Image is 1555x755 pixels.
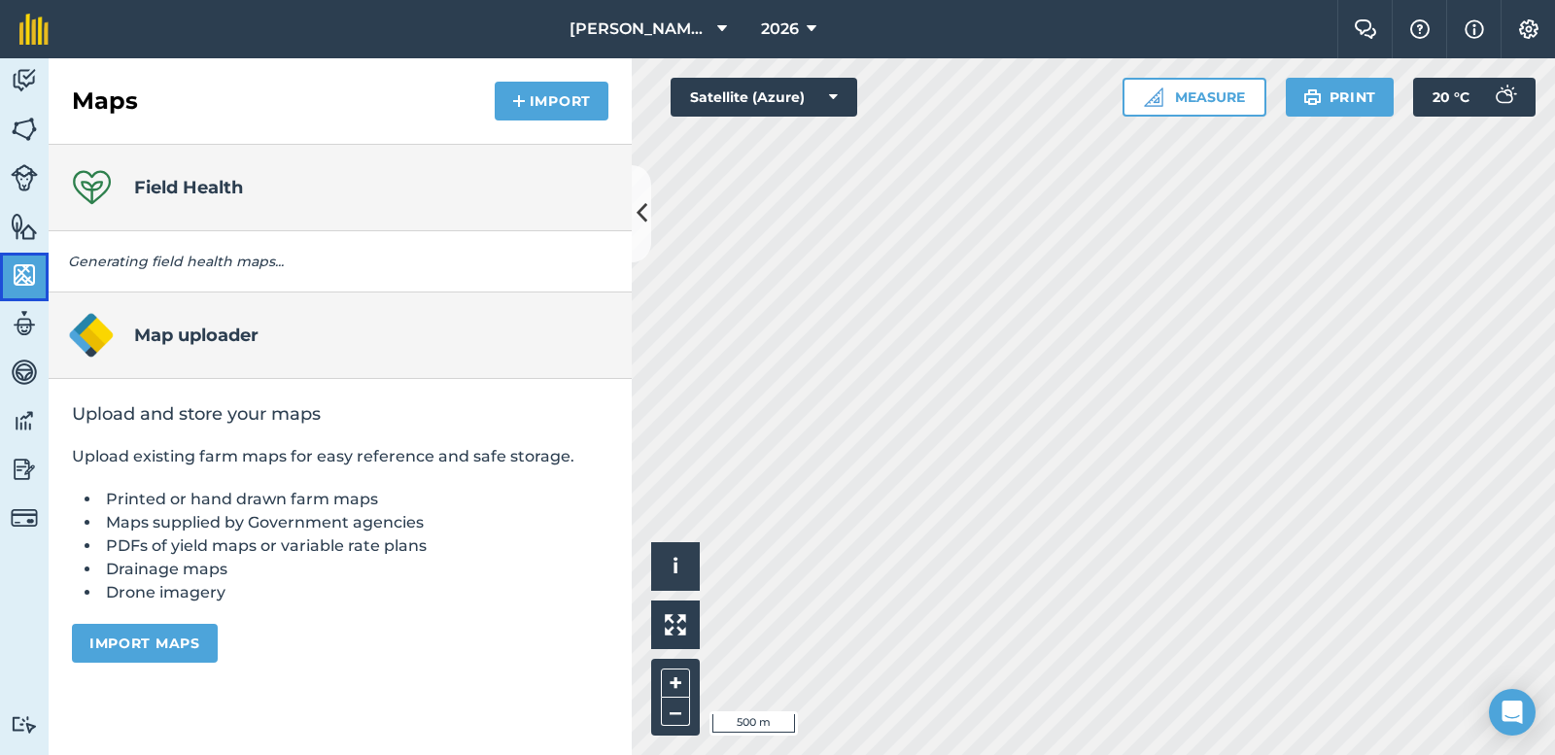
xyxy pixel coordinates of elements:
[671,78,857,117] button: Satellite (Azure)
[72,402,608,426] h2: Upload and store your maps
[1517,19,1540,39] img: A cog icon
[134,322,259,349] h4: Map uploader
[11,358,38,387] img: svg+xml;base64,PD94bWwgdmVyc2lvbj0iMS4wIiBlbmNvZGluZz0idXRmLTgiPz4KPCEtLSBHZW5lcmF0b3I6IEFkb2JlIE...
[72,624,218,663] button: Import maps
[11,715,38,734] img: svg+xml;base64,PD94bWwgdmVyc2lvbj0iMS4wIiBlbmNvZGluZz0idXRmLTgiPz4KPCEtLSBHZW5lcmF0b3I6IEFkb2JlIE...
[11,260,38,290] img: svg+xml;base64,PHN2ZyB4bWxucz0iaHR0cDovL3d3dy53My5vcmcvMjAwMC9zdmciIHdpZHRoPSI1NiIgaGVpZ2h0PSI2MC...
[11,455,38,484] img: svg+xml;base64,PD94bWwgdmVyc2lvbj0iMS4wIiBlbmNvZGluZz0idXRmLTgiPz4KPCEtLSBHZW5lcmF0b3I6IEFkb2JlIE...
[11,406,38,435] img: svg+xml;base64,PD94bWwgdmVyc2lvbj0iMS4wIiBlbmNvZGluZz0idXRmLTgiPz4KPCEtLSBHZW5lcmF0b3I6IEFkb2JlIE...
[512,89,526,113] img: svg+xml;base64,PHN2ZyB4bWxucz0iaHR0cDovL3d3dy53My5vcmcvMjAwMC9zdmciIHdpZHRoPSIxNCIgaGVpZ2h0PSIyNC...
[19,14,49,45] img: fieldmargin Logo
[665,614,686,635] img: Four arrows, one pointing top left, one top right, one bottom right and the last bottom left
[101,511,608,534] li: Maps supplied by Government agencies
[495,82,608,120] button: Import
[1354,19,1377,39] img: Two speech bubbles overlapping with the left bubble in the forefront
[11,115,38,144] img: svg+xml;base64,PHN2ZyB4bWxucz0iaHR0cDovL3d3dy53My5vcmcvMjAwMC9zdmciIHdpZHRoPSI1NiIgaGVpZ2h0PSI2MC...
[1303,86,1322,109] img: svg+xml;base64,PHN2ZyB4bWxucz0iaHR0cDovL3d3dy53My5vcmcvMjAwMC9zdmciIHdpZHRoPSIxOSIgaGVpZ2h0PSIyNC...
[68,312,115,359] img: Map uploader logo
[101,581,608,604] li: Drone imagery
[101,534,608,558] li: PDFs of yield maps or variable rate plans
[1433,78,1469,117] span: 20 ° C
[661,698,690,726] button: –
[11,66,38,95] img: svg+xml;base64,PD94bWwgdmVyc2lvbj0iMS4wIiBlbmNvZGluZz0idXRmLTgiPz4KPCEtLSBHZW5lcmF0b3I6IEFkb2JlIE...
[1408,19,1432,39] img: A question mark icon
[1489,689,1536,736] div: Open Intercom Messenger
[11,212,38,241] img: svg+xml;base64,PHN2ZyB4bWxucz0iaHR0cDovL3d3dy53My5vcmcvMjAwMC9zdmciIHdpZHRoPSI1NiIgaGVpZ2h0PSI2MC...
[11,309,38,338] img: svg+xml;base64,PD94bWwgdmVyc2lvbj0iMS4wIiBlbmNvZGluZz0idXRmLTgiPz4KPCEtLSBHZW5lcmF0b3I6IEFkb2JlIE...
[1286,78,1395,117] button: Print
[651,542,700,591] button: i
[101,558,608,581] li: Drainage maps
[1485,78,1524,117] img: svg+xml;base64,PD94bWwgdmVyc2lvbj0iMS4wIiBlbmNvZGluZz0idXRmLTgiPz4KPCEtLSBHZW5lcmF0b3I6IEFkb2JlIE...
[661,669,690,698] button: +
[72,445,608,468] p: Upload existing farm maps for easy reference and safe storage.
[72,86,138,117] h2: Maps
[11,164,38,191] img: svg+xml;base64,PD94bWwgdmVyc2lvbj0iMS4wIiBlbmNvZGluZz0idXRmLTgiPz4KPCEtLSBHZW5lcmF0b3I6IEFkb2JlIE...
[101,488,608,511] li: Printed or hand drawn farm maps
[11,504,38,532] img: svg+xml;base64,PD94bWwgdmVyc2lvbj0iMS4wIiBlbmNvZGluZz0idXRmLTgiPz4KPCEtLSBHZW5lcmF0b3I6IEFkb2JlIE...
[761,17,799,41] span: 2026
[1144,87,1163,107] img: Ruler icon
[673,554,678,578] span: i
[570,17,709,41] span: [PERSON_NAME] Ltd.
[134,174,243,201] h4: Field Health
[1413,78,1536,117] button: 20 °C
[68,253,284,270] em: Generating field health maps...
[1465,17,1484,41] img: svg+xml;base64,PHN2ZyB4bWxucz0iaHR0cDovL3d3dy53My5vcmcvMjAwMC9zdmciIHdpZHRoPSIxNyIgaGVpZ2h0PSIxNy...
[1123,78,1266,117] button: Measure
